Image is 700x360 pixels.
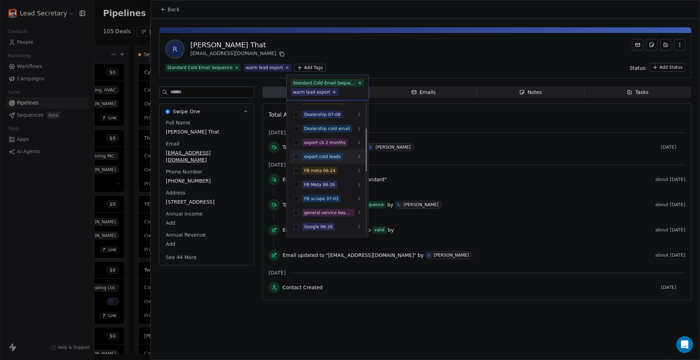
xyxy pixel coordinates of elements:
[304,140,346,146] div: export cb 2 months
[304,182,335,188] div: FB Meta 06-26
[304,168,335,174] div: FB meta 06-24
[304,111,341,118] div: Dealership 07-08
[293,80,356,86] div: Standard Cold Email Sequence
[304,196,339,202] div: FB scrape 07-03
[304,125,350,132] div: Dealership cold email
[304,210,352,216] div: general service based cold email
[293,89,330,95] div: warm lead export
[304,97,343,104] div: Corporate Affiliate
[304,154,341,160] div: export cold leads
[304,224,333,230] div: Google 06-26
